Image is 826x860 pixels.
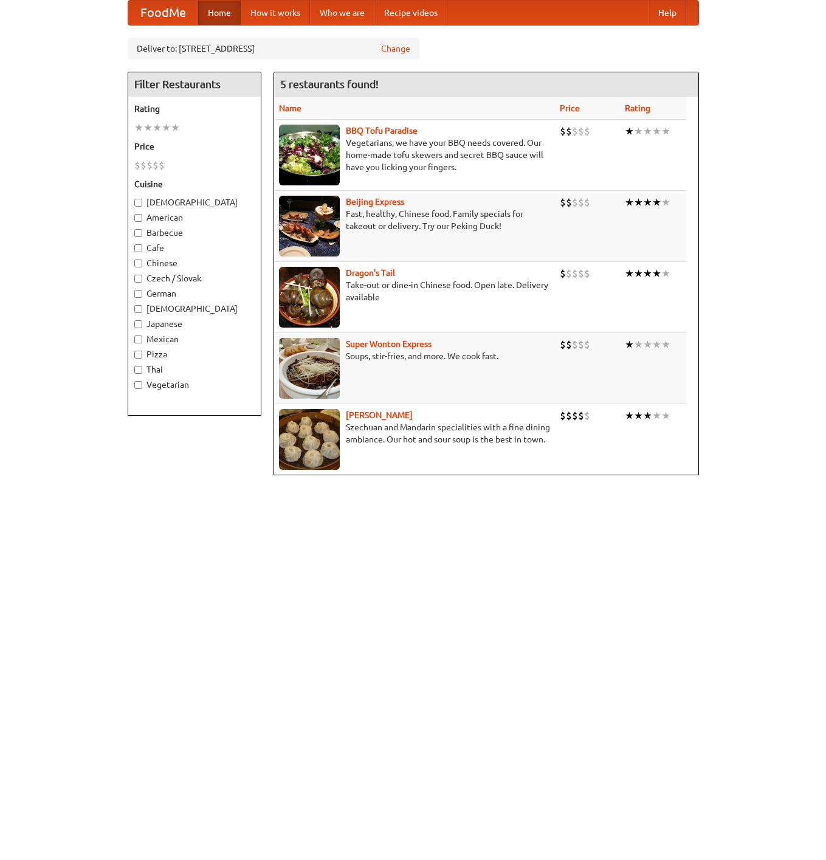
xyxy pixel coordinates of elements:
[584,267,590,280] li: $
[643,125,652,138] li: ★
[140,159,146,172] li: $
[279,137,551,173] p: Vegetarians, we have your BBQ needs covered. Our home-made tofu skewers and secret BBQ sauce will...
[584,409,590,422] li: $
[566,196,572,209] li: $
[381,43,410,55] a: Change
[153,159,159,172] li: $
[572,267,578,280] li: $
[625,196,634,209] li: ★
[652,125,661,138] li: ★
[134,272,255,284] label: Czech / Slovak
[661,267,670,280] li: ★
[134,303,255,315] label: [DEMOGRAPHIC_DATA]
[280,78,379,90] ng-pluralize: 5 restaurants found!
[134,159,140,172] li: $
[560,409,566,422] li: $
[310,1,374,25] a: Who we are
[146,159,153,172] li: $
[578,196,584,209] li: $
[634,125,643,138] li: ★
[134,260,142,267] input: Chinese
[134,305,142,313] input: [DEMOGRAPHIC_DATA]
[578,409,584,422] li: $
[560,103,580,113] a: Price
[649,1,686,25] a: Help
[134,214,142,222] input: American
[134,287,255,300] label: German
[346,339,432,349] a: Super Wonton Express
[134,178,255,190] h5: Cuisine
[584,338,590,351] li: $
[652,267,661,280] li: ★
[134,335,142,343] input: Mexican
[643,409,652,422] li: ★
[162,121,171,134] li: ★
[634,338,643,351] li: ★
[153,121,162,134] li: ★
[572,196,578,209] li: $
[643,338,652,351] li: ★
[143,121,153,134] li: ★
[134,366,142,374] input: Thai
[652,338,661,351] li: ★
[134,140,255,153] h5: Price
[128,38,419,60] div: Deliver to: [STREET_ADDRESS]
[661,338,670,351] li: ★
[279,279,551,303] p: Take-out or dine-in Chinese food. Open late. Delivery available
[634,267,643,280] li: ★
[560,125,566,138] li: $
[572,338,578,351] li: $
[198,1,241,25] a: Home
[566,338,572,351] li: $
[578,125,584,138] li: $
[134,229,142,237] input: Barbecue
[134,242,255,254] label: Cafe
[279,103,301,113] a: Name
[346,197,404,207] a: Beijing Express
[643,196,652,209] li: ★
[279,409,340,470] img: shandong.jpg
[134,363,255,376] label: Thai
[159,159,165,172] li: $
[625,409,634,422] li: ★
[279,208,551,232] p: Fast, healthy, Chinese food. Family specials for takeout or delivery. Try our Peking Duck!
[634,196,643,209] li: ★
[566,267,572,280] li: $
[572,125,578,138] li: $
[279,338,340,399] img: superwonton.jpg
[134,199,142,207] input: [DEMOGRAPHIC_DATA]
[346,268,395,278] a: Dragon's Tail
[346,410,413,420] a: [PERSON_NAME]
[652,196,661,209] li: ★
[279,350,551,362] p: Soups, stir-fries, and more. We cook fast.
[134,348,255,360] label: Pizza
[134,212,255,224] label: American
[134,381,142,389] input: Vegetarian
[128,1,198,25] a: FoodMe
[584,125,590,138] li: $
[134,227,255,239] label: Barbecue
[643,267,652,280] li: ★
[134,351,142,359] input: Pizza
[625,338,634,351] li: ★
[279,421,551,445] p: Szechuan and Mandarin specialities with a fine dining ambiance. Our hot and sour soup is the best...
[241,1,310,25] a: How it works
[566,409,572,422] li: $
[134,320,142,328] input: Japanese
[346,126,418,136] a: BBQ Tofu Paradise
[625,103,650,113] a: Rating
[279,125,340,185] img: tofuparadise.jpg
[625,125,634,138] li: ★
[661,196,670,209] li: ★
[625,267,634,280] li: ★
[134,275,142,283] input: Czech / Slovak
[578,338,584,351] li: $
[279,196,340,256] img: beijing.jpg
[279,267,340,328] img: dragon.jpg
[134,290,142,298] input: German
[560,338,566,351] li: $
